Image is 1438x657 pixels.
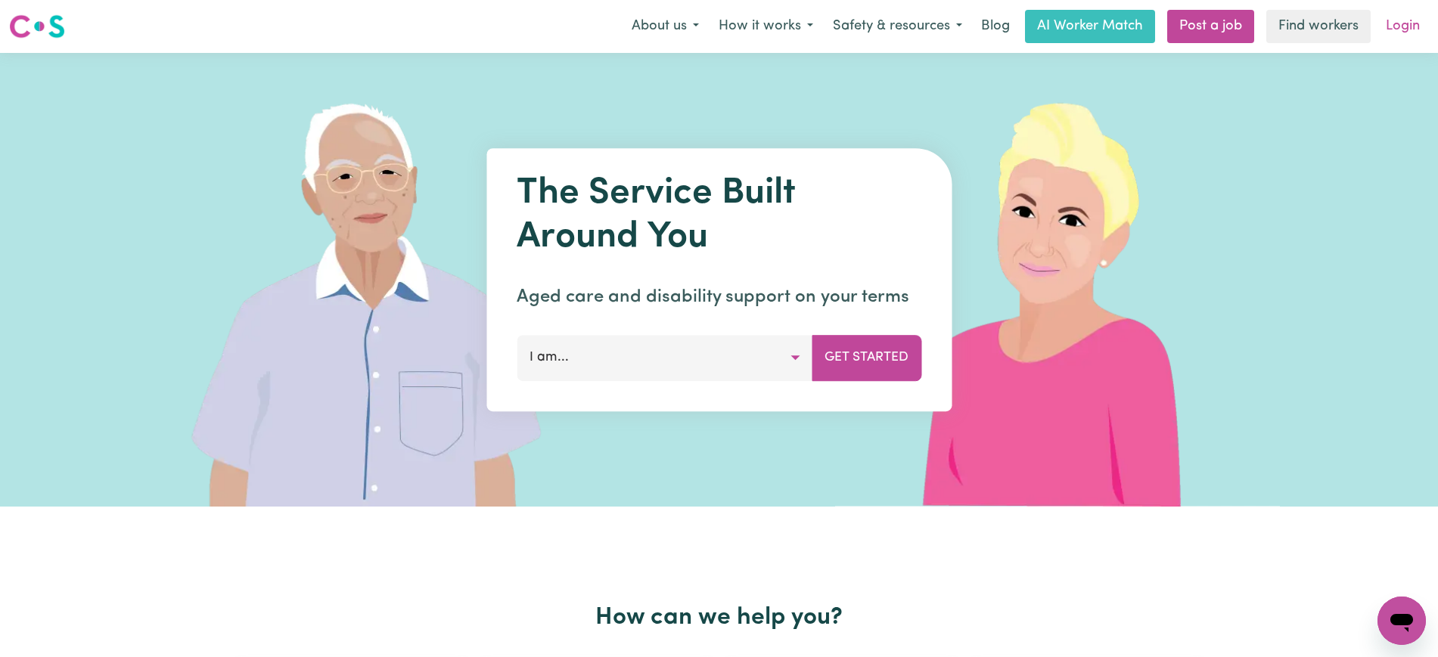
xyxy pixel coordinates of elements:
img: Careseekers logo [9,13,65,40]
button: Safety & resources [823,11,972,42]
a: Blog [972,10,1019,43]
a: Login [1377,10,1429,43]
h2: How can we help you? [229,603,1210,632]
a: Post a job [1167,10,1254,43]
a: Careseekers logo [9,9,65,44]
a: AI Worker Match [1025,10,1155,43]
button: About us [622,11,709,42]
button: Get Started [812,335,921,380]
p: Aged care and disability support on your terms [517,284,921,311]
button: I am... [517,335,812,380]
button: How it works [709,11,823,42]
h1: The Service Built Around You [517,172,921,259]
a: Find workers [1266,10,1371,43]
iframe: Button to launch messaging window [1377,597,1426,645]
